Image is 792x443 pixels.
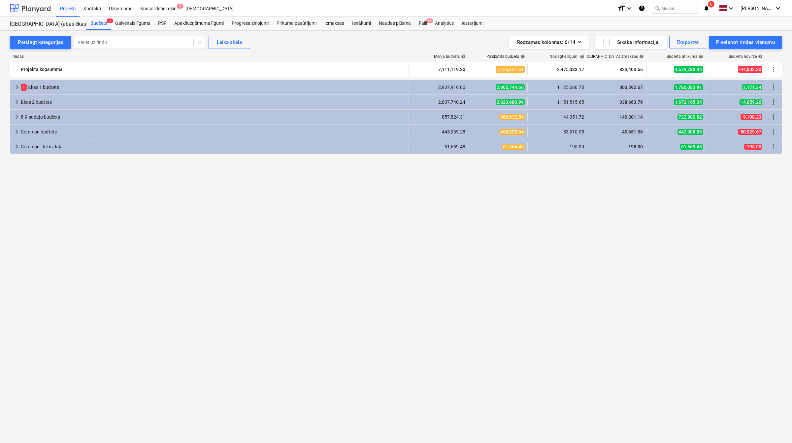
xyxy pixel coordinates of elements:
span: 866,932.54 [499,114,525,120]
span: 1,780,083.91 [674,84,703,90]
div: Pievienot rindas vienumu [716,38,775,47]
div: rindas [10,54,409,59]
div: 7,111,119.30 [412,64,465,75]
span: Vairāk darbību [770,83,777,91]
div: 2,475,333.17 [530,64,584,75]
div: 61,669.48 [412,144,465,149]
div: Pārskatīts budžets [486,54,525,59]
button: Pārslēgt kategorijas [10,36,71,49]
div: Chat Widget [759,411,792,443]
a: Budžets1 [86,17,111,30]
span: keyboard_arrow_right [13,113,21,121]
span: 1,672,165.34 [674,99,703,105]
span: 496,898.94 [499,129,525,135]
div: Faili [415,17,431,30]
a: Naudas plūsma [375,17,415,30]
span: -44,002.30 [738,66,762,73]
span: help [697,54,703,59]
span: 1 [107,18,113,23]
div: 53,910.05 [530,129,584,134]
div: Mērķa budžets [434,54,466,59]
div: 857,824.31 [412,114,465,120]
button: Meklēt [652,3,698,14]
span: 61,669.48 [680,144,703,150]
div: Pirkuma pasūtījumi [273,17,320,30]
div: Laika skala [217,38,242,47]
span: 4,679,788.44 [674,66,703,73]
button: Redzamas kolonnas:6/14 [509,36,589,49]
i: Zināšanu pamats [639,4,645,12]
i: keyboard_arrow_down [774,4,782,12]
i: keyboard_arrow_down [727,4,735,12]
span: help [578,54,584,59]
a: Apakšuzņēmuma līgumi [170,17,228,30]
button: Eksportēt [669,36,706,49]
a: Analytics [431,17,458,30]
span: 7,155,121.61 [496,66,525,73]
span: Vairāk darbību [770,65,777,73]
div: Sīkāka informācija [603,38,659,47]
div: Pārslēgt kategorijas [18,38,63,47]
i: notifications [703,4,710,12]
button: Laika skala [209,36,250,49]
span: keyboard_arrow_right [13,143,21,151]
div: Budžeta atlikums [667,54,703,59]
span: 2,823,680.99 [496,99,525,105]
div: 1,151,515.65 [530,99,584,105]
div: Budžeta novirze [729,54,763,59]
div: 2,907,916.00 [412,85,465,90]
span: -195.00 [744,144,762,150]
div: Noslēgtie līgumi [549,54,584,59]
span: 442,988.89 [677,129,703,135]
a: Izmaksas [320,17,348,30]
span: 9+ [426,18,433,23]
span: 303,592.67 [619,85,643,90]
div: Redzamas kolonnas : 6/14 [517,38,581,47]
span: 140,301.14 [619,114,643,120]
div: Budžets [86,17,111,30]
span: help [638,54,644,59]
button: Sīkāka informācija [595,36,667,49]
a: Ienākumi [348,17,375,30]
span: 6 [708,1,714,8]
div: Eksportēt [676,38,699,47]
button: Pievienot rindas vienumu [709,36,782,49]
div: 144,051.72 [530,114,584,120]
span: Vairāk darbību [770,143,777,151]
span: help [460,54,466,59]
div: Common budžets [21,127,406,137]
div: 2,837,740.24 [412,99,465,105]
i: format_size [617,4,625,12]
span: search [655,6,660,11]
span: 2,905,744.66 [496,84,525,90]
span: 722,880.82 [677,114,703,120]
span: 14,059.26 [740,99,762,105]
a: PSF [154,17,170,30]
div: 8-9.sadaļu budžets [21,112,406,122]
a: Progresa ziņojumi [228,17,273,30]
i: keyboard_arrow_down [625,4,633,12]
span: 823,403.66 [619,66,643,73]
div: Common - Ielas daļa [21,141,406,152]
span: Vairāk darbību [770,98,777,106]
span: 1 [177,4,183,9]
a: Galvenais līgums [111,17,154,30]
span: Vairāk darbību [770,113,777,121]
a: Iestatījumi [458,17,487,30]
div: Projekta kopsumma [21,64,406,75]
span: help [519,54,525,59]
div: Ēkas 2 budžets [21,97,406,107]
div: [DEMOGRAPHIC_DATA] izmaksas [578,54,644,59]
span: keyboard_arrow_right [13,128,21,136]
div: 1,125,660.75 [530,85,584,90]
span: 61,864.48 [502,144,525,150]
span: 195.00 [628,144,643,149]
span: 40,651.06 [621,129,643,134]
